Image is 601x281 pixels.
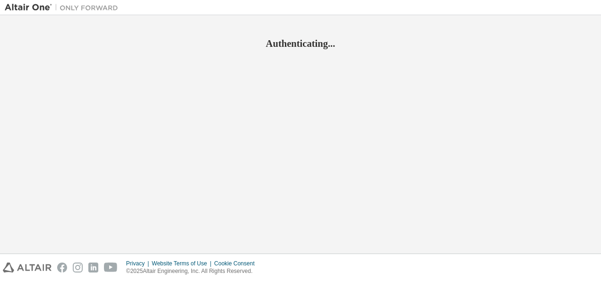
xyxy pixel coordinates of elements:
div: Privacy [126,260,152,267]
img: Altair One [5,3,123,12]
p: © 2025 Altair Engineering, Inc. All Rights Reserved. [126,267,260,275]
img: facebook.svg [57,263,67,272]
h2: Authenticating... [5,37,596,50]
img: instagram.svg [73,263,83,272]
img: altair_logo.svg [3,263,52,272]
div: Website Terms of Use [152,260,214,267]
img: linkedin.svg [88,263,98,272]
div: Cookie Consent [214,260,260,267]
img: youtube.svg [104,263,118,272]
